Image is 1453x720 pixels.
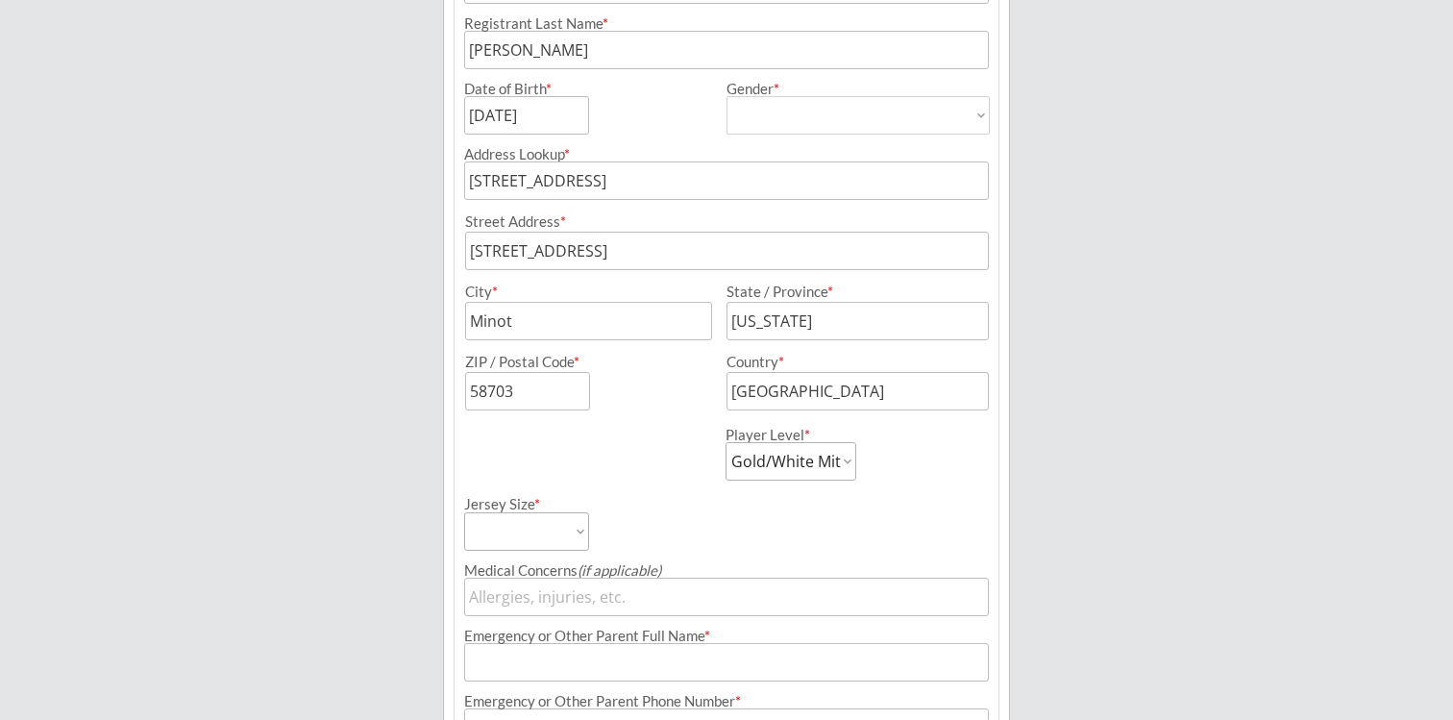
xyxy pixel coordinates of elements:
div: Emergency or Other Parent Phone Number [464,694,989,708]
div: Player Level [726,428,856,442]
div: Registrant Last Name [464,16,989,31]
div: Country [726,355,966,369]
div: Medical Concerns [464,563,989,578]
div: City [465,285,709,299]
input: Allergies, injuries, etc. [464,578,989,616]
em: (if applicable) [578,561,661,579]
div: Gender [726,82,990,96]
div: Emergency or Other Parent Full Name [464,629,989,643]
div: Date of Birth [464,82,563,96]
div: State / Province [726,285,966,299]
div: Address Lookup [464,147,989,161]
div: Jersey Size [464,497,563,511]
div: Street Address [465,214,989,229]
input: Street, City, Province/State [464,161,989,200]
div: ZIP / Postal Code [465,355,709,369]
